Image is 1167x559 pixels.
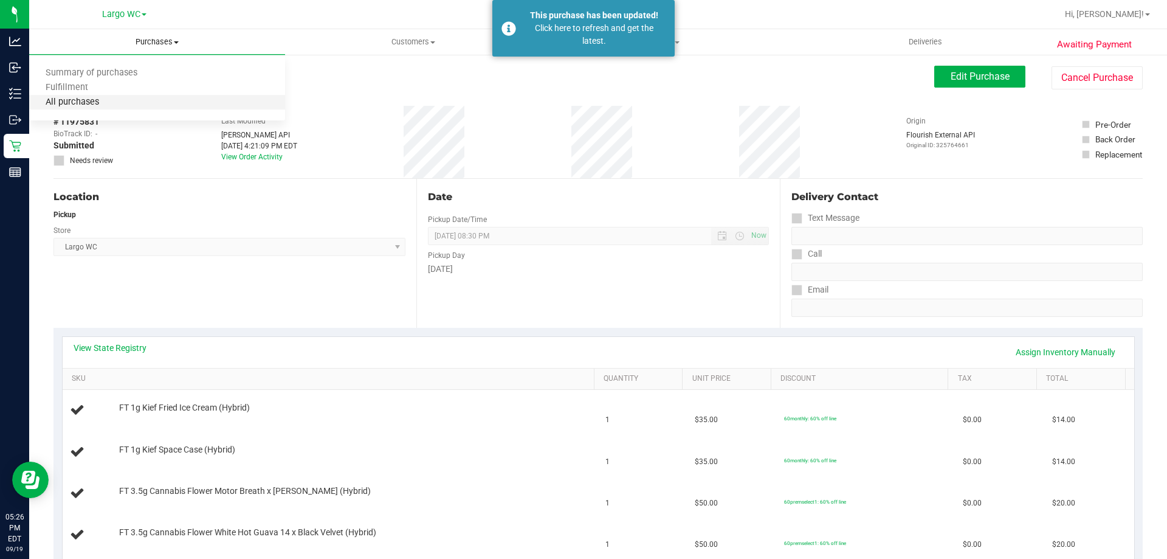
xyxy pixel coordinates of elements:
span: 60premselect1: 60% off line [784,499,846,505]
span: Submitted [53,139,94,152]
input: Format: (999) 999-9999 [791,263,1143,281]
div: Flourish External API [906,130,975,150]
span: 60premselect1: 60% off line [784,540,846,546]
p: Original ID: 325764661 [906,141,975,150]
span: $0.00 [963,456,982,468]
a: Unit Price [692,374,766,384]
span: # 11975831 [53,116,99,128]
span: $0.00 [963,539,982,550]
a: SKU [72,374,589,384]
div: This purchase has been updated! [523,9,666,22]
span: $20.00 [1052,498,1075,509]
a: Discount [780,374,943,384]
span: $35.00 [695,456,718,468]
strong: Pickup [53,210,76,219]
label: Origin [906,116,926,127]
div: Delivery Contact [791,190,1143,204]
span: Awaiting Payment [1057,38,1132,52]
label: Pickup Date/Time [428,214,487,225]
div: Pre-Order [1095,119,1131,131]
a: Assign Inventory Manually [1008,342,1123,363]
a: View Order Activity [221,153,283,161]
span: $14.00 [1052,456,1075,468]
inline-svg: Analytics [9,35,21,47]
span: Summary of purchases [29,68,154,78]
span: Fulfillment [29,83,105,93]
span: $50.00 [695,539,718,550]
inline-svg: Inventory [9,88,21,100]
label: Email [791,281,828,299]
span: $0.00 [963,414,982,426]
span: FT 3.5g Cannabis Flower Motor Breath x [PERSON_NAME] (Hybrid) [119,485,371,497]
a: Purchases Summary of purchases Fulfillment All purchases [29,29,285,55]
div: Date [428,190,768,204]
inline-svg: Inbound [9,61,21,74]
inline-svg: Retail [9,140,21,152]
span: Purchases [29,36,285,47]
span: All purchases [29,97,115,108]
div: Click here to refresh and get the latest. [523,22,666,47]
a: View State Registry [74,342,146,354]
div: [DATE] 4:21:09 PM EDT [221,141,297,151]
span: Customers [286,36,540,47]
span: 1 [605,456,610,468]
div: Back Order [1095,133,1135,145]
span: 1 [605,414,610,426]
p: 09/19 [5,544,24,554]
inline-svg: Reports [9,166,21,178]
span: Largo WC [102,9,140,19]
span: 60monthly: 60% off line [784,457,836,464]
span: $20.00 [1052,539,1075,550]
div: Replacement [1095,148,1142,161]
span: BioTrack ID: [53,128,92,139]
span: $35.00 [695,414,718,426]
label: Call [791,245,822,263]
span: 1 [605,539,610,550]
span: Hi, [PERSON_NAME]! [1065,9,1144,19]
a: Deliveries [797,29,1053,55]
inline-svg: Outbound [9,114,21,126]
span: Deliveries [892,36,959,47]
span: FT 3.5g Cannabis Flower White Hot Guava 14 x Black Velvet (Hybrid) [119,527,376,538]
span: $50.00 [695,498,718,509]
span: FT 1g Kief Space Case (Hybrid) [119,444,235,456]
span: Needs review [70,155,113,166]
span: $14.00 [1052,414,1075,426]
p: 05:26 PM EDT [5,512,24,544]
div: [PERSON_NAME] API [221,130,297,141]
input: Format: (999) 999-9999 [791,227,1143,245]
a: Quantity [604,374,678,384]
div: Location [53,190,405,204]
div: [DATE] [428,263,768,276]
span: - [95,128,97,139]
a: Tax [958,374,1032,384]
span: FT 1g Kief Fried Ice Cream (Hybrid) [119,402,250,414]
label: Last Modified [221,116,266,127]
button: Cancel Purchase [1052,66,1143,89]
button: Edit Purchase [934,66,1025,88]
a: Total [1046,374,1120,384]
label: Text Message [791,209,859,227]
span: $0.00 [963,498,982,509]
span: 1 [605,498,610,509]
label: Pickup Day [428,250,465,261]
span: 60monthly: 60% off line [784,415,836,422]
label: Store [53,225,71,236]
span: Edit Purchase [951,71,1010,82]
a: Customers [285,29,541,55]
iframe: Resource center [12,462,49,498]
